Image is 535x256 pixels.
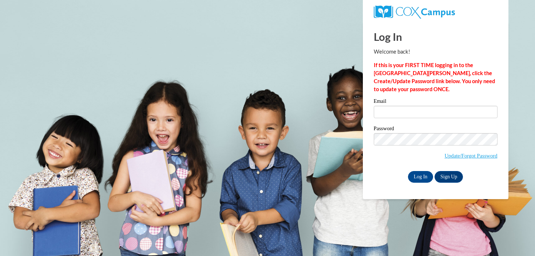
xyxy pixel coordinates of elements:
input: Log In [408,171,433,183]
p: Welcome back! [374,48,498,56]
strong: If this is your FIRST TIME logging in to the [GEOGRAPHIC_DATA][PERSON_NAME], click the Create/Upd... [374,62,495,92]
label: Email [374,98,498,106]
a: Sign Up [435,171,463,183]
a: Update/Forgot Password [444,153,497,159]
h1: Log In [374,29,498,44]
img: COX Campus [374,5,455,19]
label: Password [374,126,498,133]
a: COX Campus [374,8,455,15]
